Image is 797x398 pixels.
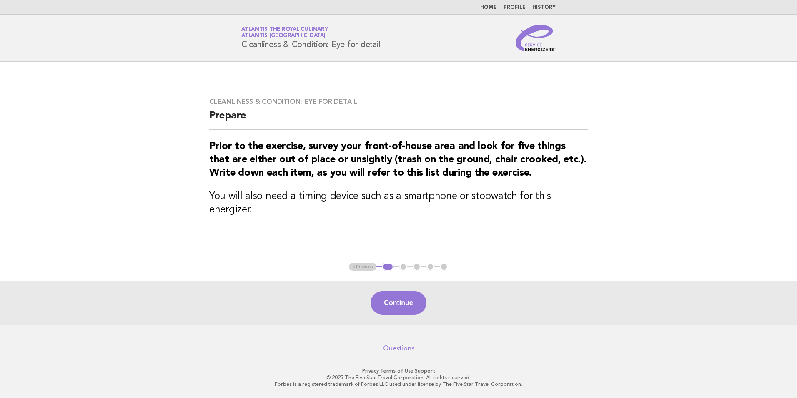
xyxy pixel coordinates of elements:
[516,25,556,51] img: Service Energizers
[380,368,414,374] a: Terms of Use
[480,5,497,10] a: Home
[241,27,380,49] h1: Cleanliness & Condition: Eye for detail
[504,5,526,10] a: Profile
[143,381,654,388] p: Forbes is a registered trademark of Forbes LLC used under license by The Five Star Travel Corpora...
[532,5,556,10] a: History
[143,374,654,381] p: © 2025 The Five Star Travel Corporation. All rights reserved.
[382,263,394,271] button: 1
[383,344,414,353] a: Questions
[371,291,426,315] button: Continue
[209,141,586,178] strong: Prior to the exercise, survey your front-of-house area and look for five things that are either o...
[209,109,588,130] h2: Prepare
[241,33,326,39] span: Atlantis [GEOGRAPHIC_DATA]
[209,190,588,217] h3: You will also need a timing device such as a smartphone or stopwatch for this energizer.
[143,368,654,374] p: · ·
[415,368,435,374] a: Support
[362,368,379,374] a: Privacy
[241,27,328,38] a: Atlantis the Royal CulinaryAtlantis [GEOGRAPHIC_DATA]
[209,98,588,106] h3: Cleanliness & Condition: Eye for detail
